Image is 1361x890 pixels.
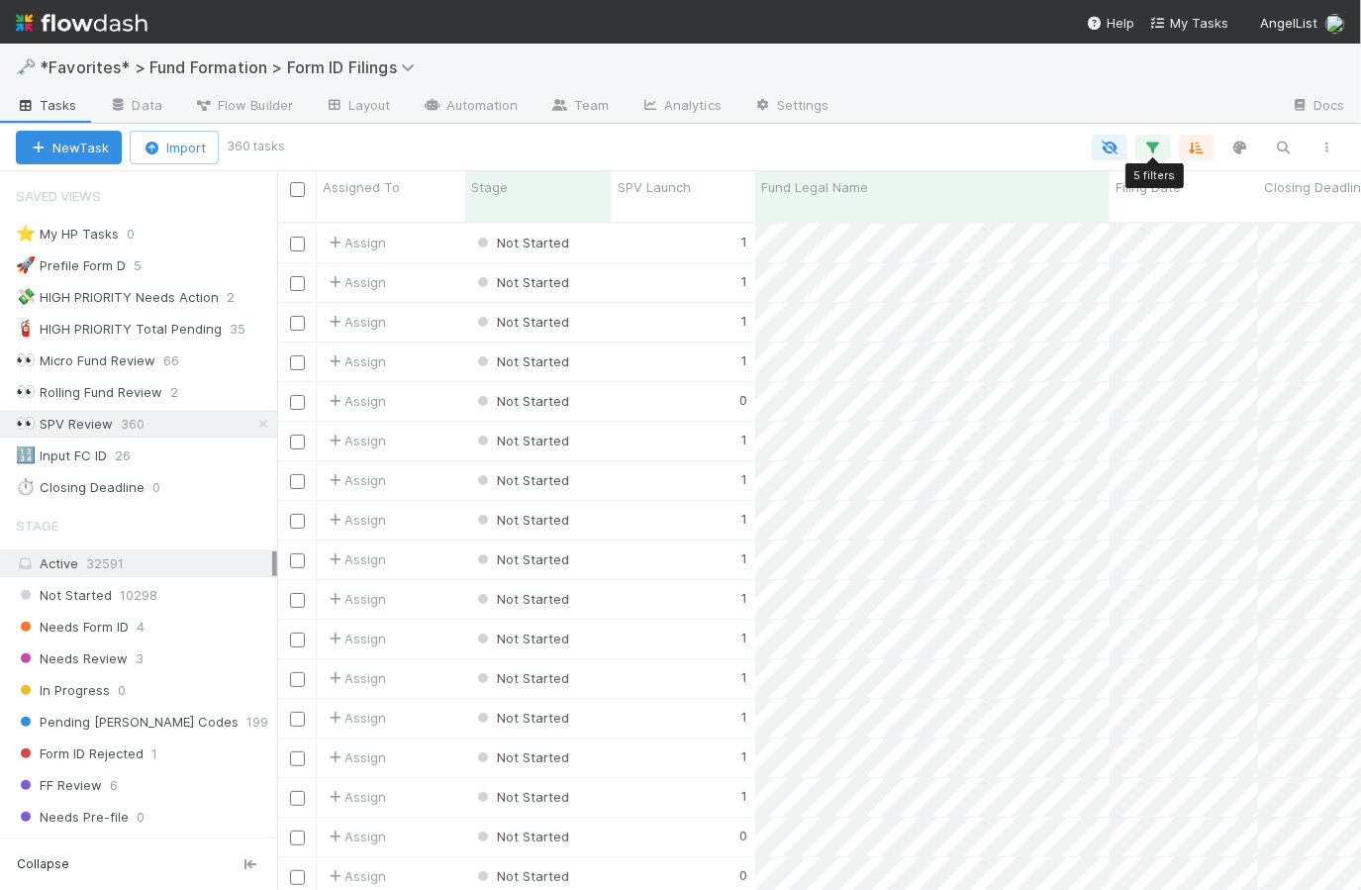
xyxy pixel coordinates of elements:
span: 6 [110,773,118,798]
span: Assign [325,589,386,609]
span: 4 [137,615,145,640]
span: AngelList [1260,15,1317,31]
button: Import [130,131,219,164]
div: 1 [741,271,747,291]
div: Assign [325,391,386,411]
input: Toggle Row Selected [290,712,305,727]
span: Not Started [473,433,569,448]
div: 0 [739,865,747,885]
span: Assign [325,747,386,767]
span: 35 [230,317,265,342]
div: 1 [741,707,747,727]
span: Needs Pre-file [16,805,129,830]
div: 1 [741,311,747,331]
span: 66 [163,348,199,373]
div: Not Started [473,351,569,371]
div: Assign [325,431,386,450]
div: 1 [741,509,747,529]
span: Assign [325,708,386,728]
span: 🚀 [16,256,36,273]
div: Not Started [473,589,569,609]
div: Micro Fund Review [16,348,155,373]
div: Not Started [473,470,569,490]
small: 360 tasks [227,138,285,155]
span: Assign [325,470,386,490]
div: 0 [739,390,747,410]
span: Assign [325,866,386,886]
span: 3 [136,646,144,671]
span: 0 [127,222,154,247]
input: Toggle Row Selected [290,751,305,766]
span: Not Started [473,591,569,607]
div: Not Started [473,787,569,807]
span: Collapse [17,855,69,873]
input: Toggle Row Selected [290,672,305,687]
span: 💸 [16,288,36,305]
span: Assign [325,549,386,569]
div: Assign [325,668,386,688]
span: Assign [325,629,386,648]
div: Assign [325,312,386,332]
span: SPV Launch [618,177,691,197]
div: HIGH PRIORITY Total Pending [16,317,222,342]
span: Not Started [473,314,569,330]
div: 1 [741,667,747,687]
span: 26 [115,444,150,468]
span: 🗝️ [16,58,36,75]
span: Needs Review [16,646,128,671]
span: Not Started [473,472,569,488]
div: 1 [741,548,747,568]
span: Not Started [473,829,569,844]
div: Rolling Fund Review [16,380,162,405]
a: Analytics [625,91,737,123]
div: Not Started [473,747,569,767]
div: 1 [741,628,747,647]
span: 👀 [16,383,36,400]
span: Flow Builder [194,95,293,115]
span: 0 [166,837,174,861]
span: In Progress [16,678,110,703]
span: Assign [325,351,386,371]
span: 0 [137,805,145,830]
a: Settings [737,91,845,123]
div: 1 [741,232,747,251]
div: Not Started [473,510,569,530]
div: Prefile Form D [16,253,126,278]
span: Saved Views [16,176,101,216]
span: Pending [PERSON_NAME] Codes [16,710,239,735]
span: *Favorites* > Fund Formation > Form ID Filings [40,57,425,77]
div: My HP Tasks [16,222,119,247]
input: Toggle Row Selected [290,355,305,370]
span: Not Started [473,670,569,686]
span: 0 [118,678,126,703]
div: 1 [741,588,747,608]
span: Assign [325,272,386,292]
a: Team [535,91,625,123]
span: Assign [325,827,386,846]
input: Toggle Row Selected [290,553,305,568]
span: 2 [227,285,254,310]
div: Closing Deadline [16,475,145,500]
span: 👀 [16,351,36,368]
span: 5 [134,253,161,278]
div: Not Started [473,549,569,569]
div: 1 [741,350,747,370]
a: Docs [1275,91,1361,123]
button: NewTask [16,131,122,164]
span: Assigned To [323,177,400,197]
span: Assign [325,233,386,252]
span: Form ID Rejected [16,742,144,766]
div: Not Started [473,312,569,332]
span: 2 [170,380,198,405]
span: Not Started [473,631,569,646]
div: Not Started [473,272,569,292]
span: 👀 [16,415,36,432]
span: Not Started [473,274,569,290]
input: Toggle Row Selected [290,395,305,410]
div: Not Started [473,668,569,688]
div: 1 [741,786,747,806]
span: Not Started [473,868,569,884]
